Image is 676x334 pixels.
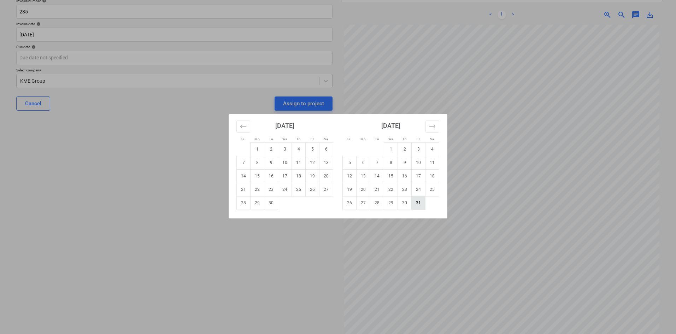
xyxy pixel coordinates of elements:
[264,142,278,156] td: Tuesday, September 2, 2025
[319,169,333,183] td: Saturday, September 20, 2025
[343,196,357,210] td: Sunday, October 26, 2025
[264,196,278,210] td: Tuesday, September 30, 2025
[278,156,292,169] td: Wednesday, September 10, 2025
[384,169,398,183] td: Wednesday, October 15, 2025
[384,142,398,156] td: Wednesday, October 1, 2025
[370,183,384,196] td: Tuesday, October 21, 2025
[370,156,384,169] td: Tuesday, October 7, 2025
[402,137,407,141] small: Th
[278,169,292,183] td: Wednesday, September 17, 2025
[254,137,260,141] small: Mo
[398,169,412,183] td: Thursday, October 16, 2025
[412,156,425,169] td: Friday, October 10, 2025
[292,169,306,183] td: Thursday, September 18, 2025
[370,196,384,210] td: Tuesday, October 28, 2025
[251,142,264,156] td: Monday, September 1, 2025
[425,169,439,183] td: Saturday, October 18, 2025
[412,183,425,196] td: Friday, October 24, 2025
[237,196,251,210] td: Sunday, September 28, 2025
[375,137,379,141] small: Tu
[251,183,264,196] td: Monday, September 22, 2025
[641,300,676,334] iframe: Chat Widget
[311,137,314,141] small: Fr
[398,183,412,196] td: Thursday, October 23, 2025
[296,137,301,141] small: Th
[292,183,306,196] td: Thursday, September 25, 2025
[425,142,439,156] td: Saturday, October 4, 2025
[388,137,393,141] small: We
[264,156,278,169] td: Tuesday, September 9, 2025
[292,142,306,156] td: Thursday, September 4, 2025
[264,169,278,183] td: Tuesday, September 16, 2025
[398,156,412,169] td: Thursday, October 9, 2025
[347,137,352,141] small: Su
[398,196,412,210] td: Thursday, October 30, 2025
[251,196,264,210] td: Monday, September 29, 2025
[430,137,434,141] small: Sa
[357,196,370,210] td: Monday, October 27, 2025
[381,122,400,129] strong: [DATE]
[306,169,319,183] td: Friday, September 19, 2025
[384,156,398,169] td: Wednesday, October 8, 2025
[357,156,370,169] td: Monday, October 6, 2025
[343,169,357,183] td: Sunday, October 12, 2025
[398,142,412,156] td: Thursday, October 2, 2025
[306,142,319,156] td: Friday, September 5, 2025
[425,121,439,133] button: Move forward to switch to the next month.
[269,137,273,141] small: Tu
[324,137,328,141] small: Sa
[357,169,370,183] td: Monday, October 13, 2025
[236,121,250,133] button: Move backward to switch to the previous month.
[357,183,370,196] td: Monday, October 20, 2025
[425,183,439,196] td: Saturday, October 25, 2025
[412,142,425,156] td: Friday, October 3, 2025
[370,169,384,183] td: Tuesday, October 14, 2025
[319,142,333,156] td: Saturday, September 6, 2025
[275,122,294,129] strong: [DATE]
[425,156,439,169] td: Saturday, October 11, 2025
[241,137,246,141] small: Su
[417,137,420,141] small: Fr
[251,169,264,183] td: Monday, September 15, 2025
[264,183,278,196] td: Tuesday, September 23, 2025
[412,169,425,183] td: Friday, October 17, 2025
[412,196,425,210] td: Friday, October 31, 2025
[237,183,251,196] td: Sunday, September 21, 2025
[343,183,357,196] td: Sunday, October 19, 2025
[237,169,251,183] td: Sunday, September 14, 2025
[237,156,251,169] td: Sunday, September 7, 2025
[360,137,366,141] small: Mo
[343,156,357,169] td: Sunday, October 5, 2025
[306,156,319,169] td: Friday, September 12, 2025
[319,156,333,169] td: Saturday, September 13, 2025
[278,183,292,196] td: Wednesday, September 24, 2025
[251,156,264,169] td: Monday, September 8, 2025
[229,114,447,218] div: Calendar
[319,183,333,196] td: Saturday, September 27, 2025
[306,183,319,196] td: Friday, September 26, 2025
[278,142,292,156] td: Wednesday, September 3, 2025
[282,137,287,141] small: We
[292,156,306,169] td: Thursday, September 11, 2025
[384,196,398,210] td: Wednesday, October 29, 2025
[384,183,398,196] td: Wednesday, October 22, 2025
